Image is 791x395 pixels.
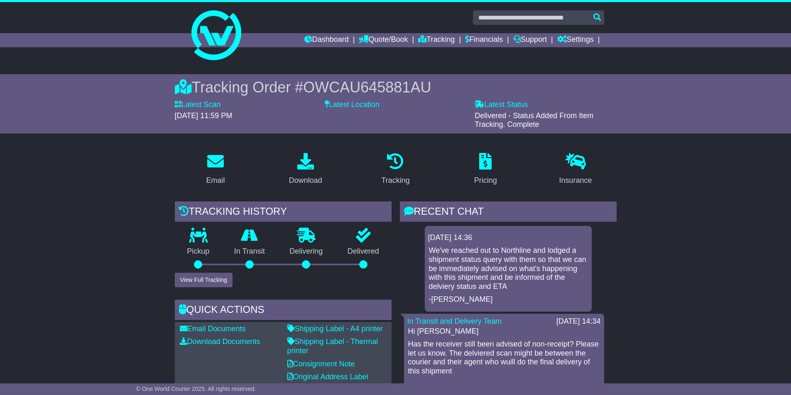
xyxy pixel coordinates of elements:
span: OWCAU645881AU [303,79,431,96]
div: [DATE] 14:36 [428,233,588,242]
div: Tracking history [175,201,392,224]
a: Support [513,33,547,47]
button: View Full Tracking [175,273,233,287]
a: Financials [465,33,503,47]
span: Delivered - Status Added From Item Tracking. Complete [475,111,593,129]
div: Pricing [474,175,497,186]
a: Tracking [418,33,455,47]
label: Latest Scan [175,100,221,109]
a: Shipping Label - A4 printer [287,325,383,333]
p: Has the receiver still been advised of non-receipt? Please let us know. The delviered scan might ... [408,340,600,376]
p: We've reached out to Northline and lodged a shipment status query with them so that we can be imm... [429,246,588,291]
div: Tracking [381,175,409,186]
a: Dashboard [304,33,349,47]
div: Tracking Order # [175,78,617,96]
label: Latest Status [475,100,528,109]
span: [DATE] 11:59 PM [175,111,233,120]
a: Pricing [469,150,502,189]
div: Download [289,175,322,186]
p: Delivered [335,247,392,256]
p: Pickup [175,247,222,256]
a: Settings [557,33,594,47]
a: Download [284,150,328,189]
a: Email Documents [180,325,246,333]
p: Delivering [277,247,336,256]
p: -[PERSON_NAME] [429,295,588,304]
a: Shipping Label - Thermal printer [287,337,378,355]
p: In Transit [222,247,277,256]
div: Quick Actions [175,300,392,322]
a: Tracking [376,150,415,189]
a: Download Documents [180,337,260,346]
a: Insurance [554,150,598,189]
div: Insurance [559,175,592,186]
a: Consignment Note [287,360,355,368]
a: Quote/Book [359,33,408,47]
span: © One World Courier 2025. All rights reserved. [136,385,256,392]
p: Hi [PERSON_NAME] [408,327,600,336]
div: Email [206,175,225,186]
label: Latest Location [325,100,380,109]
a: Original Address Label [287,373,368,381]
div: RECENT CHAT [400,201,617,224]
div: [DATE] 14:34 [556,317,601,326]
a: In Transit and Delivery Team [407,317,502,325]
a: Email [201,150,230,189]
